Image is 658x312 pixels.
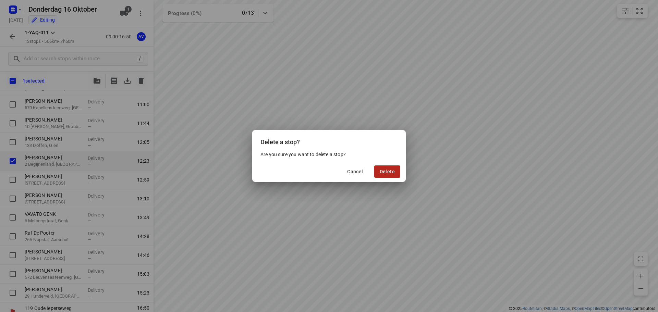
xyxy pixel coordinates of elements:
[347,169,363,174] span: Cancel
[252,130,406,151] div: Delete a stop?
[380,169,395,174] span: Delete
[342,165,368,178] button: Cancel
[374,165,400,178] button: Delete
[260,151,398,158] p: Are you sure you want to delete a stop?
